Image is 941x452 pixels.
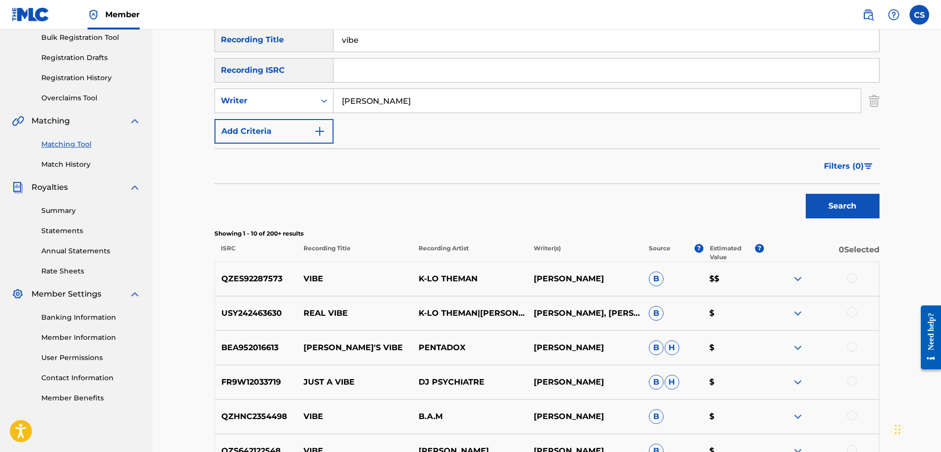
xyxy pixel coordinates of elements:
[41,226,141,236] a: Statements
[895,415,901,444] div: Drag
[297,244,412,262] p: Recording Title
[214,229,880,238] p: Showing 1 - 10 of 200+ results
[12,7,50,22] img: MLC Logo
[412,342,527,354] p: PENTADOX
[649,244,670,262] p: Source
[215,411,298,422] p: QZHNC2354498
[703,273,764,285] p: $$
[12,288,24,300] img: Member Settings
[649,409,664,424] span: B
[221,95,309,107] div: Writer
[862,9,874,21] img: search
[41,73,141,83] a: Registration History
[129,288,141,300] img: expand
[215,376,298,388] p: FR9W12033719
[527,376,642,388] p: [PERSON_NAME]
[884,5,904,25] div: Help
[314,125,326,137] img: 9d2ae6d4665cec9f34b9.svg
[649,271,664,286] span: B
[41,393,141,403] a: Member Benefits
[703,376,764,388] p: $
[888,9,900,21] img: help
[105,9,140,20] span: Member
[792,342,804,354] img: expand
[649,306,664,321] span: B
[792,411,804,422] img: expand
[129,181,141,193] img: expand
[527,273,642,285] p: [PERSON_NAME]
[703,342,764,354] p: $
[215,273,298,285] p: QZES92287573
[864,163,873,169] img: filter
[792,307,804,319] img: expand
[297,376,412,388] p: JUST A VIBE
[818,154,880,179] button: Filters (0)
[297,411,412,422] p: VIBE
[695,244,703,253] span: ?
[649,340,664,355] span: B
[792,376,804,388] img: expand
[649,375,664,390] span: B
[41,266,141,276] a: Rate Sheets
[41,206,141,216] a: Summary
[41,246,141,256] a: Annual Statements
[703,307,764,319] p: $
[214,244,297,262] p: ISRC
[792,273,804,285] img: expand
[41,373,141,383] a: Contact Information
[412,273,527,285] p: K-LO THEMAN
[527,342,642,354] p: [PERSON_NAME]
[41,159,141,170] a: Match History
[764,244,879,262] p: 0 Selected
[214,28,880,223] form: Search Form
[297,342,412,354] p: [PERSON_NAME]'S VIBE
[215,342,298,354] p: BEA952016613
[910,5,929,25] div: User Menu
[297,273,412,285] p: VIBE
[297,307,412,319] p: REAL VIBE
[412,411,527,422] p: B.A.M
[858,5,878,25] a: Public Search
[31,181,68,193] span: Royalties
[665,375,679,390] span: H
[527,307,642,319] p: [PERSON_NAME], [PERSON_NAME]
[12,181,24,193] img: Royalties
[703,411,764,422] p: $
[892,405,941,452] iframe: Chat Widget
[88,9,99,21] img: Top Rightsholder
[412,376,527,388] p: DJ PSYCHIATRE
[755,244,764,253] span: ?
[412,244,527,262] p: Recording Artist
[665,340,679,355] span: H
[214,119,334,144] button: Add Criteria
[129,115,141,127] img: expand
[215,307,298,319] p: USY242463630
[41,353,141,363] a: User Permissions
[41,332,141,343] a: Member Information
[869,89,880,113] img: Delete Criterion
[31,115,70,127] span: Matching
[31,288,101,300] span: Member Settings
[527,244,642,262] p: Writer(s)
[41,53,141,63] a: Registration Drafts
[41,32,141,43] a: Bulk Registration Tool
[527,411,642,422] p: [PERSON_NAME]
[41,312,141,323] a: Banking Information
[12,115,24,127] img: Matching
[41,139,141,150] a: Matching Tool
[824,160,864,172] span: Filters ( 0 )
[41,93,141,103] a: Overclaims Tool
[412,307,527,319] p: K-LO THEMAN|[PERSON_NAME]
[710,244,755,262] p: Estimated Value
[806,194,880,218] button: Search
[913,298,941,377] iframe: Resource Center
